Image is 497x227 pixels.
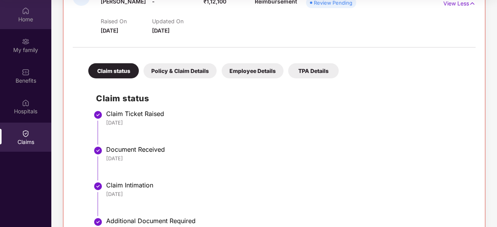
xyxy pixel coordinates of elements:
img: svg+xml;base64,PHN2ZyBpZD0iQ2xhaW0iIHhtbG5zPSJodHRwOi8vd3d3LnczLm9yZy8yMDAwL3N2ZyIgd2lkdGg9IjIwIi... [22,130,30,137]
img: svg+xml;base64,PHN2ZyBpZD0iSG9tZSIgeG1sbnM9Imh0dHA6Ly93d3cudzMub3JnLzIwMDAvc3ZnIiB3aWR0aD0iMjAiIG... [22,7,30,15]
div: Additional Document Required [106,217,468,225]
img: svg+xml;base64,PHN2ZyBpZD0iU3RlcC1Eb25lLTMyeDMyIiB4bWxucz0iaHR0cDovL3d3dy53My5vcmcvMjAwMC9zdmciIH... [93,182,103,191]
div: Policy & Claim Details [143,63,217,78]
p: Raised On [101,18,152,24]
span: [DATE] [152,27,170,34]
div: Claim Ticket Raised [106,110,468,118]
div: Document Received [106,146,468,153]
div: Claim Intimation [106,181,468,189]
div: [DATE] [106,155,468,162]
div: Employee Details [222,63,283,78]
img: svg+xml;base64,PHN2ZyBpZD0iU3RlcC1Eb25lLTMyeDMyIiB4bWxucz0iaHR0cDovL3d3dy53My5vcmcvMjAwMC9zdmciIH... [93,146,103,155]
span: [DATE] [101,27,118,34]
div: TPA Details [288,63,339,78]
img: svg+xml;base64,PHN2ZyBpZD0iU3RlcC1Eb25lLTMyeDMyIiB4bWxucz0iaHR0cDovL3d3dy53My5vcmcvMjAwMC9zdmciIH... [93,217,103,227]
h2: Claim status [96,92,468,105]
img: svg+xml;base64,PHN2ZyBpZD0iSG9zcGl0YWxzIiB4bWxucz0iaHR0cDovL3d3dy53My5vcmcvMjAwMC9zdmciIHdpZHRoPS... [22,99,30,107]
div: [DATE] [106,191,468,198]
img: svg+xml;base64,PHN2ZyBpZD0iQmVuZWZpdHMiIHhtbG5zPSJodHRwOi8vd3d3LnczLm9yZy8yMDAwL3N2ZyIgd2lkdGg9Ij... [22,68,30,76]
div: [DATE] [106,119,468,126]
p: Updated On [152,18,203,24]
img: svg+xml;base64,PHN2ZyB3aWR0aD0iMjAiIGhlaWdodD0iMjAiIHZpZXdCb3g9IjAgMCAyMCAyMCIgZmlsbD0ibm9uZSIgeG... [22,38,30,45]
img: svg+xml;base64,PHN2ZyBpZD0iU3RlcC1Eb25lLTMyeDMyIiB4bWxucz0iaHR0cDovL3d3dy53My5vcmcvMjAwMC9zdmciIH... [93,110,103,120]
div: Claim status [88,63,139,78]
